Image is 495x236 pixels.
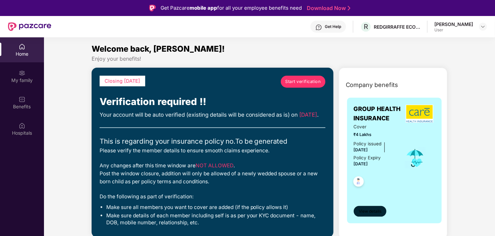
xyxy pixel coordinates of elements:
div: Get Help [325,24,341,29]
div: Do the following as part of verification: [100,193,325,201]
span: Start verification [285,78,321,85]
div: Enjoy your benefits! [92,55,448,62]
img: svg+xml;base64,PHN2ZyBpZD0iSG9tZSIgeG1sbnM9Imh0dHA6Ly93d3cudzMub3JnLzIwMDAvc3ZnIiB3aWR0aD0iMjAiIG... [19,43,25,50]
img: Logo [149,5,156,11]
a: Start verification [281,76,325,88]
img: New Pazcare Logo [8,22,51,31]
div: REDGIRRAFFE ECOMMERCE ([GEOGRAPHIC_DATA]) PRIVATE LIMITED [374,24,420,30]
div: Any changes after this time window are . Post the window closure, addition will only be allowed o... [100,162,325,186]
div: User [434,27,473,33]
img: svg+xml;base64,PHN2ZyBpZD0iQmVuZWZpdHMiIHhtbG5zPSJodHRwOi8vd3d3LnczLm9yZy8yMDAwL3N2ZyIgd2lkdGg9Ij... [19,96,25,103]
img: Stroke [348,5,350,12]
img: svg+xml;base64,PHN2ZyBpZD0iSGVscC0zMngzMiIgeG1sbnM9Imh0dHA6Ly93d3cudzMub3JnLzIwMDAvc3ZnIiB3aWR0aD... [315,24,322,31]
img: svg+xml;base64,PHN2ZyB3aWR0aD0iMjAiIGhlaWdodD0iMjAiIHZpZXdCb3g9IjAgMCAyMCAyMCIgZmlsbD0ibm9uZSIgeG... [19,70,25,76]
div: This is regarding your insurance policy no. To be generated [100,136,325,147]
div: Verification required !! [100,94,325,109]
span: [DATE] [354,147,368,152]
div: Policy issued [354,140,382,147]
span: Closing [DATE] [105,78,140,84]
span: NOT ALLOWED [196,162,234,169]
a: Download Now [307,5,348,12]
div: Get Pazcare for all your employee benefits need [161,4,302,12]
span: Cover [354,123,395,130]
button: View details [354,206,386,217]
span: View details [359,208,381,215]
img: svg+xml;base64,PHN2ZyBpZD0iRHJvcGRvd24tMzJ4MzIiIHhtbG5zPSJodHRwOi8vd3d3LnczLm9yZy8yMDAwL3N2ZyIgd2... [480,24,486,29]
img: svg+xml;base64,PHN2ZyBpZD0iSG9zcGl0YWxzIiB4bWxucz0iaHR0cDovL3d3dy53My5vcmcvMjAwMC9zdmciIHdpZHRoPS... [19,122,25,129]
span: Company benefits [346,80,398,90]
span: ₹4 Lakhs [354,131,395,138]
div: Policy Expiry [354,154,381,161]
li: Make sure all members you want to cover are added (if the policy allows it) [106,204,325,211]
span: [DATE] [299,111,317,118]
img: insurerLogo [406,105,433,123]
span: GROUP HEALTH INSURANCE [354,104,404,123]
img: icon [404,147,426,169]
span: Welcome back, [PERSON_NAME]! [92,44,225,54]
div: Your account will be auto verified (existing details will be considered as is) on . [100,111,325,119]
div: [PERSON_NAME] [434,21,473,27]
strong: mobile app [190,5,217,11]
img: svg+xml;base64,PHN2ZyB4bWxucz0iaHR0cDovL3d3dy53My5vcmcvMjAwMC9zdmciIHdpZHRoPSI0OC45NDMiIGhlaWdodD... [350,174,367,191]
div: Please verify the member details to ensure smooth claims experience. [100,147,325,155]
span: [DATE] [354,161,368,166]
li: Make sure details of each member including self is as per your KYC document - name, DOB, mobile n... [106,212,325,226]
span: R [364,23,368,31]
